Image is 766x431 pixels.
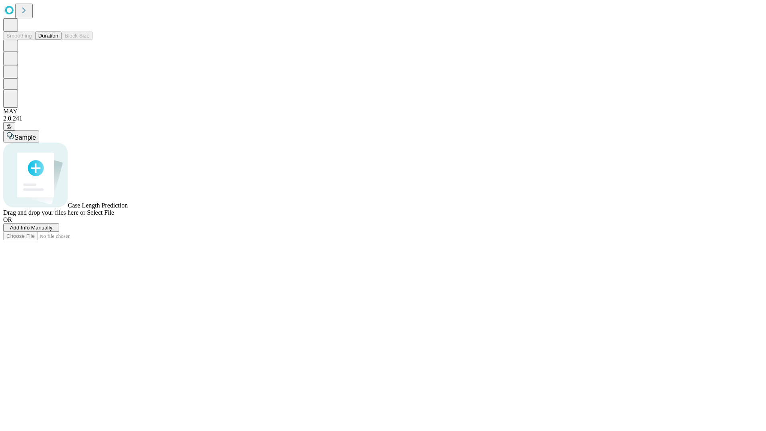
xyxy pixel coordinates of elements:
[3,130,39,142] button: Sample
[3,223,59,232] button: Add Info Manually
[3,122,15,130] button: @
[3,209,85,216] span: Drag and drop your files here or
[10,225,53,231] span: Add Info Manually
[87,209,114,216] span: Select File
[35,32,61,40] button: Duration
[6,123,12,129] span: @
[3,32,35,40] button: Smoothing
[61,32,93,40] button: Block Size
[14,134,36,141] span: Sample
[3,115,763,122] div: 2.0.241
[3,216,12,223] span: OR
[3,108,763,115] div: MAY
[68,202,128,209] span: Case Length Prediction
